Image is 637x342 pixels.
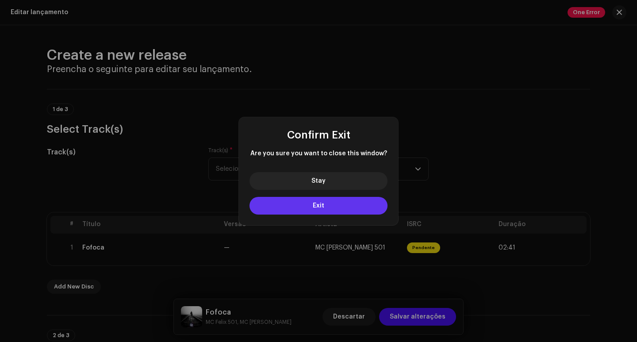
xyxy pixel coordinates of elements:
[249,197,388,215] button: Exit
[249,149,388,158] span: Are you sure you want to close this window?
[313,203,324,209] span: Exit
[311,178,326,184] span: Stay
[287,130,350,140] span: Confirm Exit
[249,172,388,190] button: Stay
